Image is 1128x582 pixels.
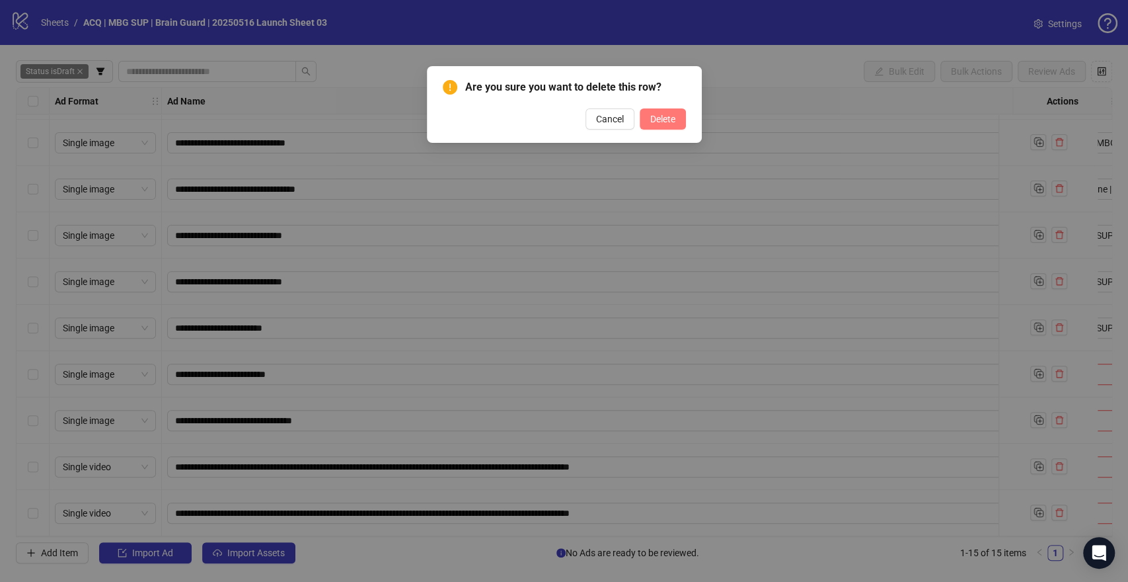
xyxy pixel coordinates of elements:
[640,108,686,130] button: Delete
[585,108,634,130] button: Cancel
[596,114,624,124] span: Cancel
[650,114,675,124] span: Delete
[443,80,457,95] span: exclamation-circle
[1083,537,1115,569] div: Open Intercom Messenger
[465,79,686,95] span: Are you sure you want to delete this row?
